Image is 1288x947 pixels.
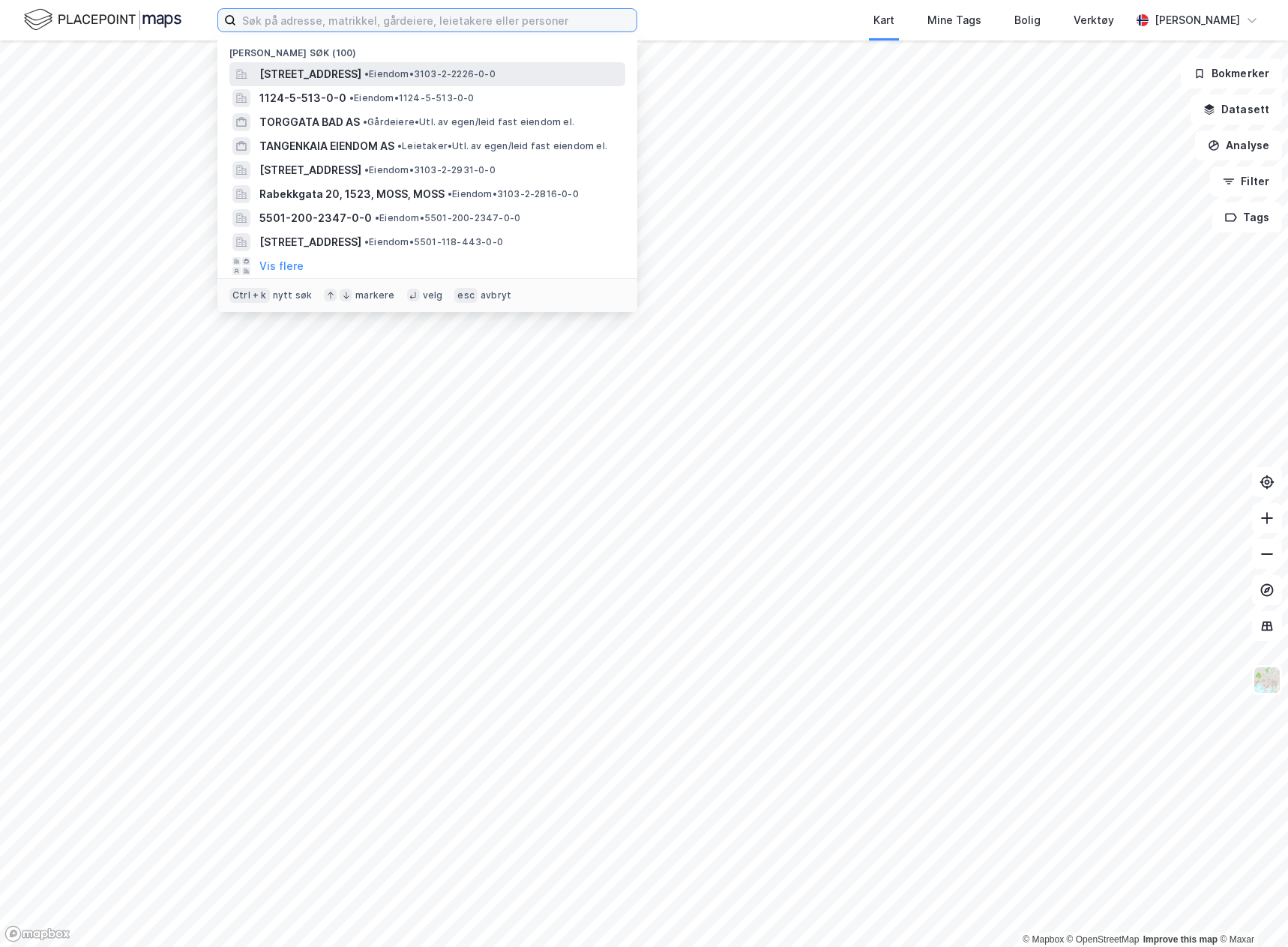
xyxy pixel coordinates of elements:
[349,92,354,103] span: •
[1191,94,1282,124] button: Datasett
[927,11,981,29] div: Mine Tags
[364,164,369,175] span: •
[217,35,637,62] div: [PERSON_NAME] søk (100)
[4,925,70,943] a: Mapbox homepage
[355,289,394,301] div: markere
[259,89,346,107] span: 1124-5-513-0-0
[349,92,475,104] span: Eiendom • 1124-5-513-0-0
[454,288,478,303] div: esc
[259,161,361,179] span: [STREET_ADDRESS]
[229,288,270,303] div: Ctrl + k
[363,116,574,128] span: Gårdeiere • Utl. av egen/leid fast eiendom el.
[364,236,369,247] span: •
[375,212,379,223] span: •
[448,188,579,200] span: Eiendom • 3103-2-2816-0-0
[259,233,361,251] span: [STREET_ADDRESS]
[1067,934,1140,945] a: OpenStreetMap
[1181,58,1282,88] button: Bokmerker
[423,289,443,301] div: velg
[236,9,637,31] input: Søk på adresse, matrikkel, gårdeiere, leietakere eller personer
[364,236,503,248] span: Eiendom • 5501-118-443-0-0
[364,68,496,80] span: Eiendom • 3103-2-2226-0-0
[259,257,304,275] button: Vis flere
[397,140,402,151] span: •
[259,65,361,83] span: [STREET_ADDRESS]
[273,289,313,301] div: nytt søk
[448,188,452,199] span: •
[363,116,367,127] span: •
[1213,875,1288,947] iframe: Chat Widget
[481,289,511,301] div: avbryt
[364,164,496,176] span: Eiendom • 3103-2-2931-0-0
[364,68,369,79] span: •
[397,140,607,152] span: Leietaker • Utl. av egen/leid fast eiendom el.
[1253,666,1281,694] img: Z
[1210,166,1282,196] button: Filter
[1195,130,1282,160] button: Analyse
[24,7,181,33] img: logo.f888ab2527a4732fd821a326f86c7f29.svg
[259,137,394,155] span: TANGENKAIA EIENDOM AS
[259,185,445,203] span: Rabekkgata 20, 1523, MOSS, MOSS
[259,113,360,131] span: TORGGATA BAD AS
[1213,875,1288,947] div: Kontrollprogram for chat
[873,11,894,29] div: Kart
[1023,934,1064,945] a: Mapbox
[375,212,520,224] span: Eiendom • 5501-200-2347-0-0
[1212,202,1282,232] button: Tags
[1143,934,1218,945] a: Improve this map
[1014,11,1041,29] div: Bolig
[259,209,372,227] span: 5501-200-2347-0-0
[1155,11,1240,29] div: [PERSON_NAME]
[1074,11,1114,29] div: Verktøy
